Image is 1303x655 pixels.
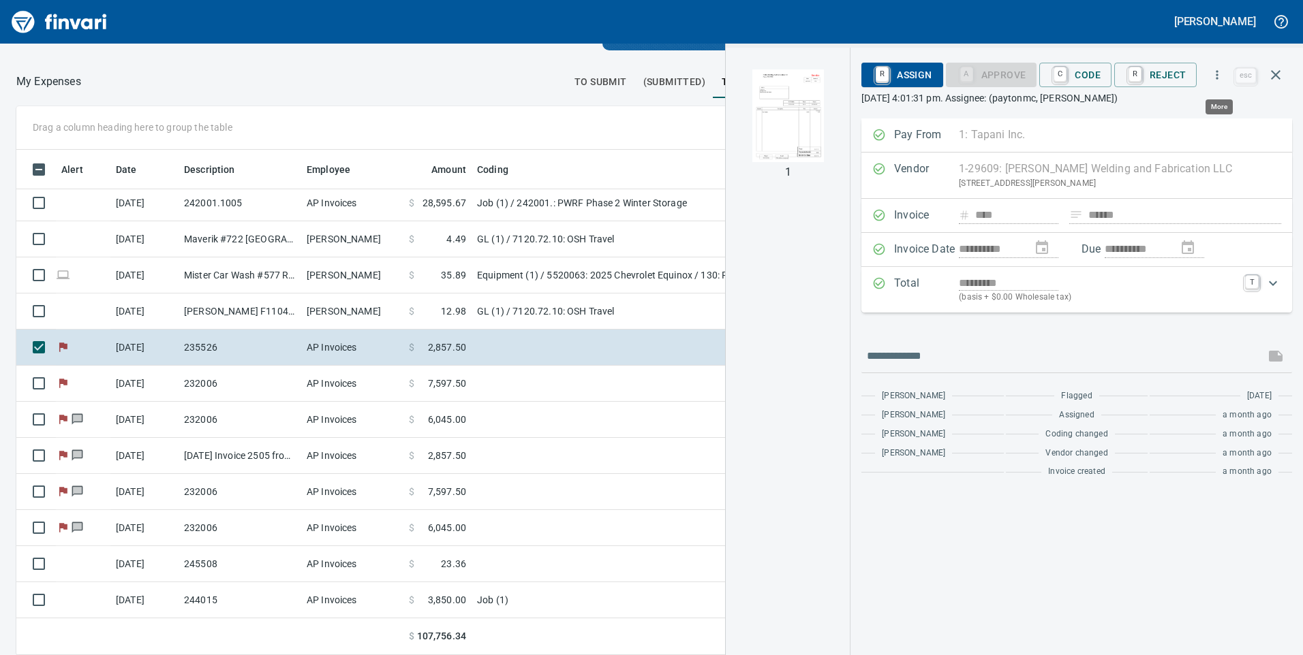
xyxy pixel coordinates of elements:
[301,474,403,510] td: AP Invoices
[1223,447,1272,460] span: a month ago
[428,377,466,390] span: 7,597.50
[1174,14,1256,29] h5: [PERSON_NAME]
[61,161,83,178] span: Alert
[414,161,466,178] span: Amount
[741,69,834,162] img: Page 1
[409,340,414,354] span: $
[70,487,85,496] span: Has messages
[301,221,403,257] td: [PERSON_NAME]
[861,63,942,87] button: RAssign
[8,5,110,38] img: Finvari
[946,68,1037,80] div: Coding Required
[179,402,301,438] td: 232006
[431,161,466,178] span: Amount
[1259,340,1292,372] span: This records your message into the invoice and notifies anyone mentioned
[70,415,85,424] span: Has messages
[56,379,70,387] span: Flagged
[1050,63,1101,86] span: Code
[861,91,1292,105] p: [DATE] 4:01:31 pm. Assignee: (paytonmc, [PERSON_NAME])
[56,415,70,424] span: Flagged
[301,185,403,221] td: AP Invoices
[307,161,368,178] span: Employee
[1039,63,1112,87] button: CCode
[1054,67,1067,82] a: C
[179,257,301,293] td: Mister Car Wash #577 Richland [GEOGRAPHIC_DATA]
[409,449,414,462] span: $
[574,74,627,91] span: To Submit
[179,185,301,221] td: 242001.1005
[446,232,466,246] span: 4.49
[876,67,889,82] a: R
[477,161,526,178] span: Coding
[894,275,959,304] p: Total
[110,474,179,510] td: [DATE]
[179,330,301,366] td: 235526
[110,221,179,257] td: [DATE]
[307,161,350,178] span: Employee
[301,582,403,618] td: AP Invoices
[1223,428,1272,441] span: a month ago
[179,510,301,546] td: 232006
[409,304,414,318] span: $
[184,161,235,178] span: Description
[1125,63,1186,86] span: Reject
[409,485,414,498] span: $
[472,293,812,330] td: GL (1) / 7120.72.10: OSH Travel
[472,257,812,293] td: Equipment (1) / 5520063: 2025 Chevrolet Equinox / 130: Fuel / 2: Parts/Other
[301,546,403,582] td: AP Invoices
[959,291,1237,304] p: (basis + $0.00 Wholesale tax)
[116,161,137,178] span: Date
[409,557,414,571] span: $
[1129,67,1141,82] a: R
[441,268,466,282] span: 35.89
[179,582,301,618] td: 244015
[16,74,81,90] nav: breadcrumb
[409,413,414,426] span: $
[110,257,179,293] td: [DATE]
[1059,409,1094,422] span: Assigned
[1045,447,1107,460] span: Vendor changed
[70,451,85,460] span: Has messages
[179,546,301,582] td: 245508
[409,196,414,210] span: $
[409,268,414,282] span: $
[56,487,70,496] span: Flagged
[61,161,101,178] span: Alert
[477,161,508,178] span: Coding
[409,232,414,246] span: $
[301,293,403,330] td: [PERSON_NAME]
[882,389,945,403] span: [PERSON_NAME]
[882,447,945,460] span: [PERSON_NAME]
[872,63,932,86] span: Assign
[409,521,414,534] span: $
[423,196,466,210] span: 28,595.67
[116,161,155,178] span: Date
[428,593,466,607] span: 3,850.00
[179,293,301,330] td: [PERSON_NAME] F11042 Baker City OR
[1245,275,1259,289] a: T
[643,74,705,91] span: (Submitted)
[110,366,179,402] td: [DATE]
[428,340,466,354] span: 2,857.50
[1247,389,1272,403] span: [DATE]
[301,257,403,293] td: [PERSON_NAME]
[861,267,1292,313] div: Expand
[1114,63,1197,87] button: RReject
[472,221,812,257] td: GL (1) / 7120.72.10: OSH Travel
[110,402,179,438] td: [DATE]
[56,523,70,532] span: Flagged
[882,428,945,441] span: [PERSON_NAME]
[472,185,812,221] td: Job (1) / 242001.: PWRF Phase 2 Winter Storage
[428,485,466,498] span: 7,597.50
[882,409,945,422] span: [PERSON_NAME]
[409,593,414,607] span: $
[1223,409,1272,422] span: a month ago
[301,366,403,402] td: AP Invoices
[441,557,466,571] span: 23.36
[301,402,403,438] td: AP Invoices
[785,164,791,180] p: 1
[56,270,70,279] span: Online transaction
[1236,68,1256,83] a: esc
[1232,59,1292,91] span: Close invoice
[70,523,85,532] span: Has messages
